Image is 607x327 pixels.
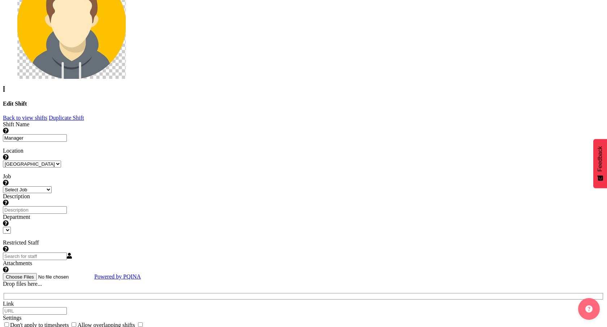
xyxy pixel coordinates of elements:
a: Powered by PQINA [94,273,141,280]
input: Shift Name [3,134,67,142]
input: URL [3,307,67,315]
label: Drop files here... [3,281,42,287]
input: Description [3,206,67,214]
label: Description [3,193,604,206]
label: Settings [3,315,22,321]
input: Search for staff [3,252,67,260]
a: Back to view shifts [3,115,47,121]
input: Allow overlapping shifts [72,322,76,327]
label: Shift Name [3,121,604,134]
label: Attachments [3,260,604,273]
label: Department [3,214,604,227]
label: Location [3,148,604,161]
label: Link [3,301,14,307]
label: Restricted Staff [3,239,604,252]
label: Job [3,173,604,186]
input: Don't apply to timesheets [4,322,9,327]
img: help-xxl-2.png [585,305,593,313]
button: Feedback - Show survey [593,139,607,188]
input: Exclude from Contracted Hours (Paid Not Worked) [138,322,143,327]
h4: Edit Shift [3,101,604,107]
span: Feedback [597,146,603,171]
a: Duplicate Shift [49,115,84,121]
